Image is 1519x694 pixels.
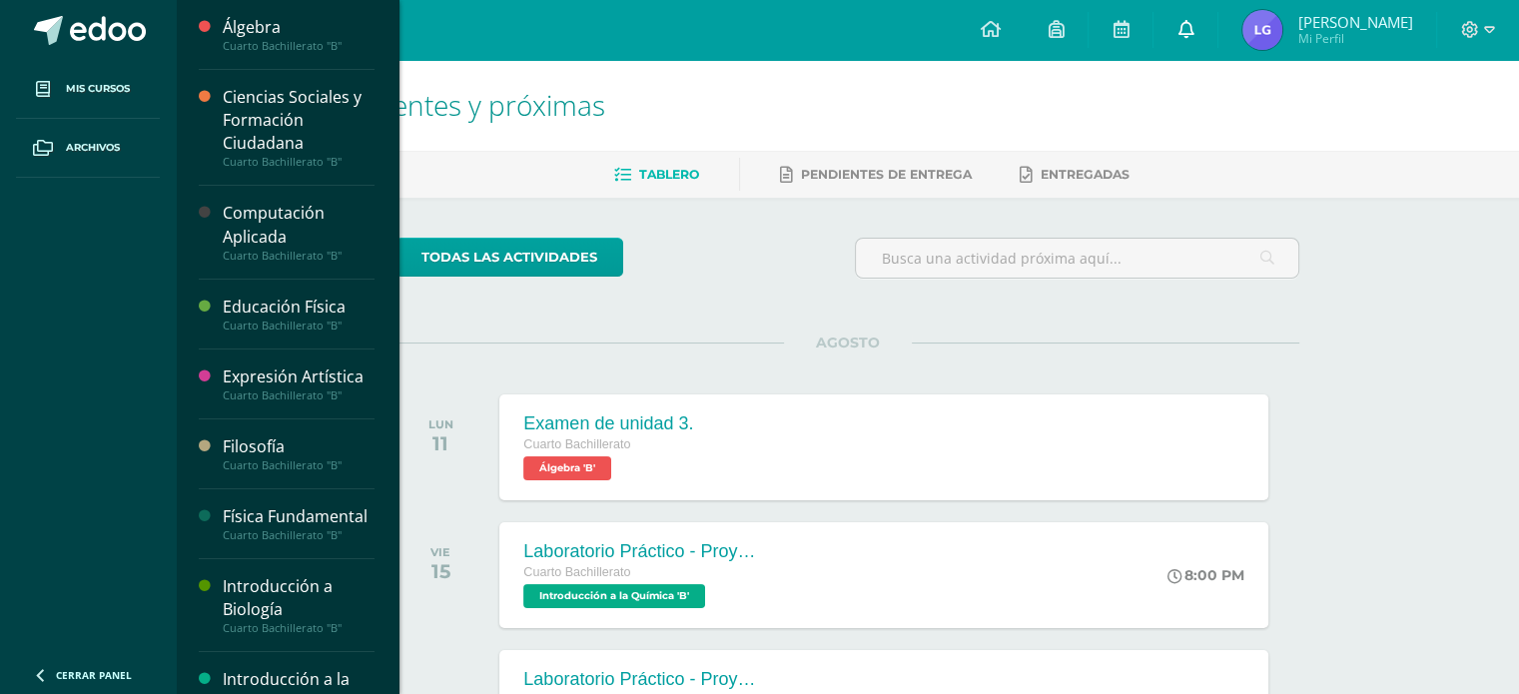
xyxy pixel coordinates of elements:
div: Laboratorio Práctico - Proyecto de Unidad [523,669,763,690]
div: Laboratorio Práctico - Proyecto de Unidad [523,541,763,562]
div: Examen de unidad 3. [523,413,693,434]
div: 11 [428,431,453,455]
img: 8e3eb0e3e106967465a9fe434cbdb122.png [1242,10,1282,50]
div: Física Fundamental [223,505,375,528]
div: Filosofía [223,435,375,458]
span: Tablero [639,167,699,182]
a: Expresión ArtísticaCuarto Bachillerato "B" [223,365,375,402]
span: AGOSTO [784,334,912,351]
a: Tablero [614,159,699,191]
span: Actividades recientes y próximas [200,86,605,124]
span: Archivos [66,140,120,156]
div: Introducción a Biología [223,575,375,621]
div: Cuarto Bachillerato "B" [223,319,375,333]
span: Cuarto Bachillerato [523,565,630,579]
div: Ciencias Sociales y Formación Ciudadana [223,86,375,155]
div: Educación Física [223,296,375,319]
span: Introducción a la Química 'B' [523,584,705,608]
span: Cuarto Bachillerato [523,437,630,451]
div: Expresión Artística [223,365,375,388]
span: Mi Perfil [1297,30,1412,47]
a: Física FundamentalCuarto Bachillerato "B" [223,505,375,542]
div: Cuarto Bachillerato "B" [223,458,375,472]
a: Educación FísicaCuarto Bachillerato "B" [223,296,375,333]
div: Computación Aplicada [223,202,375,248]
span: Entregadas [1041,167,1130,182]
div: Cuarto Bachillerato "B" [223,621,375,635]
div: LUN [428,417,453,431]
div: Cuarto Bachillerato "B" [223,249,375,263]
div: Cuarto Bachillerato "B" [223,528,375,542]
span: [PERSON_NAME] [1297,12,1412,32]
div: 15 [430,559,450,583]
a: Archivos [16,119,160,178]
span: Pendientes de entrega [801,167,972,182]
div: 8:00 PM [1167,566,1244,584]
a: Ciencias Sociales y Formación CiudadanaCuarto Bachillerato "B" [223,86,375,169]
div: Cuarto Bachillerato "B" [223,155,375,169]
a: ÁlgebraCuarto Bachillerato "B" [223,16,375,53]
a: Entregadas [1020,159,1130,191]
div: VIE [430,545,450,559]
span: Cerrar panel [56,668,132,682]
div: Álgebra [223,16,375,39]
a: FilosofíaCuarto Bachillerato "B" [223,435,375,472]
div: Cuarto Bachillerato "B" [223,39,375,53]
a: todas las Actividades [395,238,623,277]
span: Mis cursos [66,81,130,97]
a: Introducción a BiologíaCuarto Bachillerato "B" [223,575,375,635]
a: Computación AplicadaCuarto Bachillerato "B" [223,202,375,262]
span: Álgebra 'B' [523,456,611,480]
div: Cuarto Bachillerato "B" [223,388,375,402]
a: Mis cursos [16,60,160,119]
a: Pendientes de entrega [780,159,972,191]
input: Busca una actividad próxima aquí... [856,239,1298,278]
